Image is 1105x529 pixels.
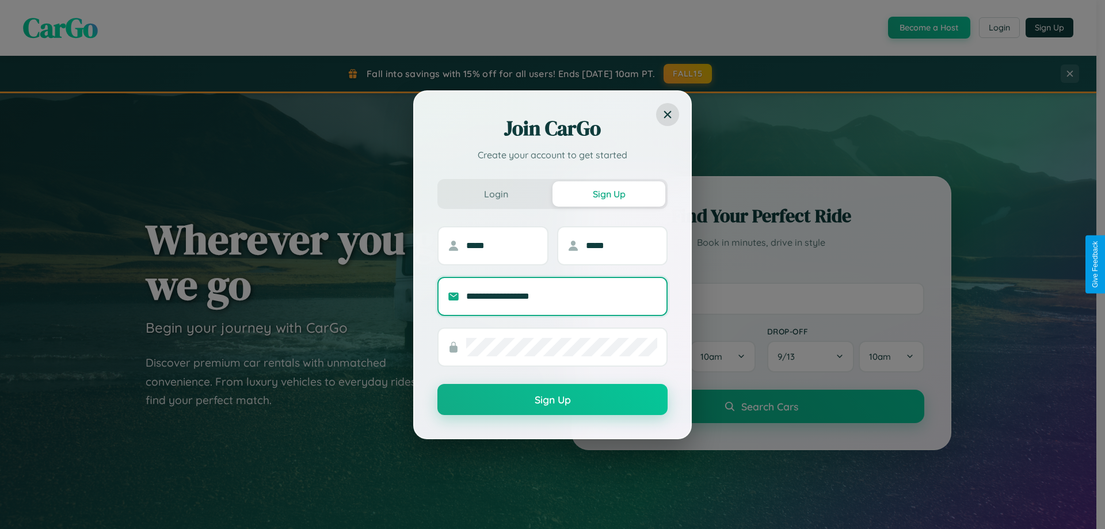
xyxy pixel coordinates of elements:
button: Sign Up [552,181,665,207]
p: Create your account to get started [437,148,668,162]
h2: Join CarGo [437,115,668,142]
button: Sign Up [437,384,668,415]
button: Login [440,181,552,207]
div: Give Feedback [1091,241,1099,288]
